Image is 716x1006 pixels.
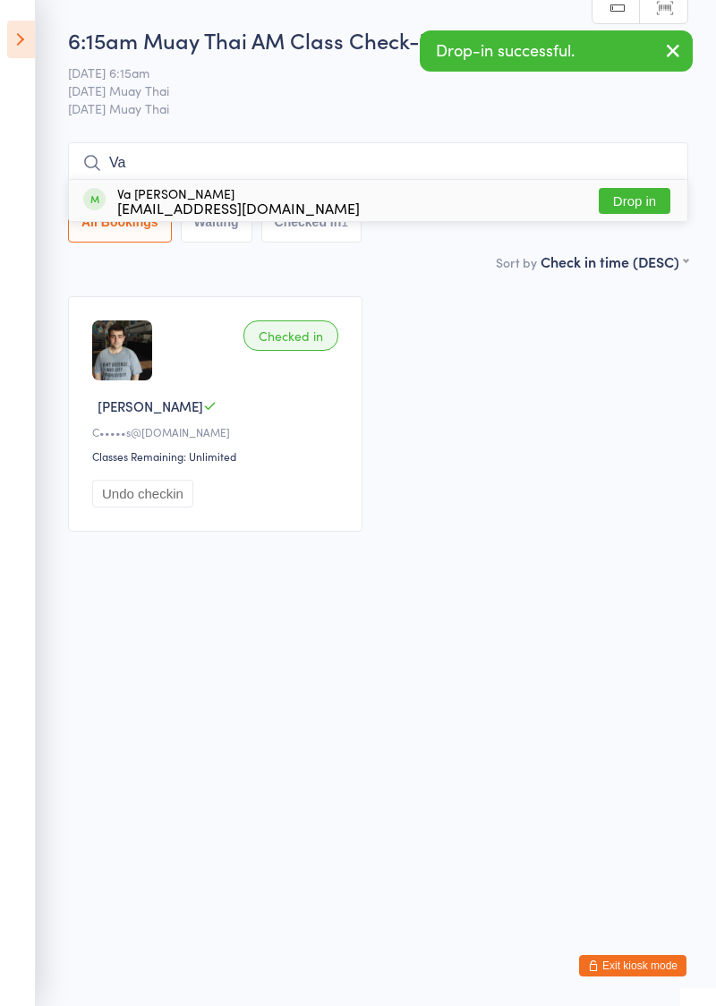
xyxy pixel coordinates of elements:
input: Search [68,142,688,183]
div: Va [PERSON_NAME] [117,186,360,215]
button: All Bookings [68,201,172,243]
div: Checked in [243,320,338,351]
h2: 6:15am Muay Thai AM Class Check-in [68,25,688,55]
div: Check in time (DESC) [541,251,688,271]
button: Checked in1 [261,201,362,243]
span: [DATE] 6:15am [68,64,661,81]
div: Drop-in successful. [420,30,693,72]
label: Sort by [496,253,537,271]
button: Undo checkin [92,480,193,507]
img: image1701390554.png [92,320,152,380]
button: Exit kiosk mode [579,955,686,976]
button: Waiting [181,201,252,243]
div: C•••••s@[DOMAIN_NAME] [92,424,344,439]
div: 1 [341,215,348,229]
div: [EMAIL_ADDRESS][DOMAIN_NAME] [117,200,360,215]
button: Drop in [599,188,670,214]
div: Classes Remaining: Unlimited [92,448,344,464]
span: [PERSON_NAME] [98,396,203,415]
span: [DATE] Muay Thai [68,81,661,99]
span: [DATE] Muay Thai [68,99,688,117]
